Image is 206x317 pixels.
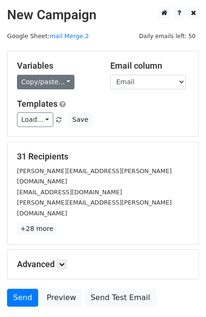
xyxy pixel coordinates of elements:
[7,289,38,307] a: Send
[17,112,53,127] a: Load...
[17,223,57,235] a: +28 more
[110,61,190,71] h5: Email column
[17,199,172,217] small: [PERSON_NAME][EMAIL_ADDRESS][PERSON_NAME][DOMAIN_NAME]
[159,272,206,317] iframe: Chat Widget
[17,151,189,162] h5: 31 Recipients
[17,99,58,109] a: Templates
[136,32,199,40] a: Daily emails left: 50
[17,189,122,196] small: [EMAIL_ADDRESS][DOMAIN_NAME]
[84,289,156,307] a: Send Test Email
[68,112,92,127] button: Save
[17,167,172,185] small: [PERSON_NAME][EMAIL_ADDRESS][PERSON_NAME][DOMAIN_NAME]
[17,61,96,71] h5: Variables
[17,259,189,269] h5: Advanced
[49,32,89,40] a: mail Merge 2
[17,75,74,89] a: Copy/paste...
[41,289,82,307] a: Preview
[7,32,89,40] small: Google Sheet:
[136,31,199,41] span: Daily emails left: 50
[7,7,199,23] h2: New Campaign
